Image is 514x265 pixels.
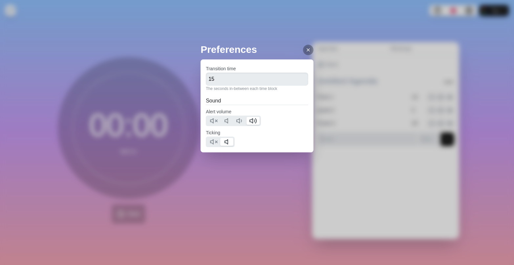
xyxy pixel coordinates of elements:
h2: Preferences [201,42,313,57]
h2: Sound [206,97,308,105]
label: Transition time [206,66,236,71]
label: Ticking [206,130,220,135]
p: The seconds in-between each time block [206,86,308,92]
label: Alert volume [206,109,231,114]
